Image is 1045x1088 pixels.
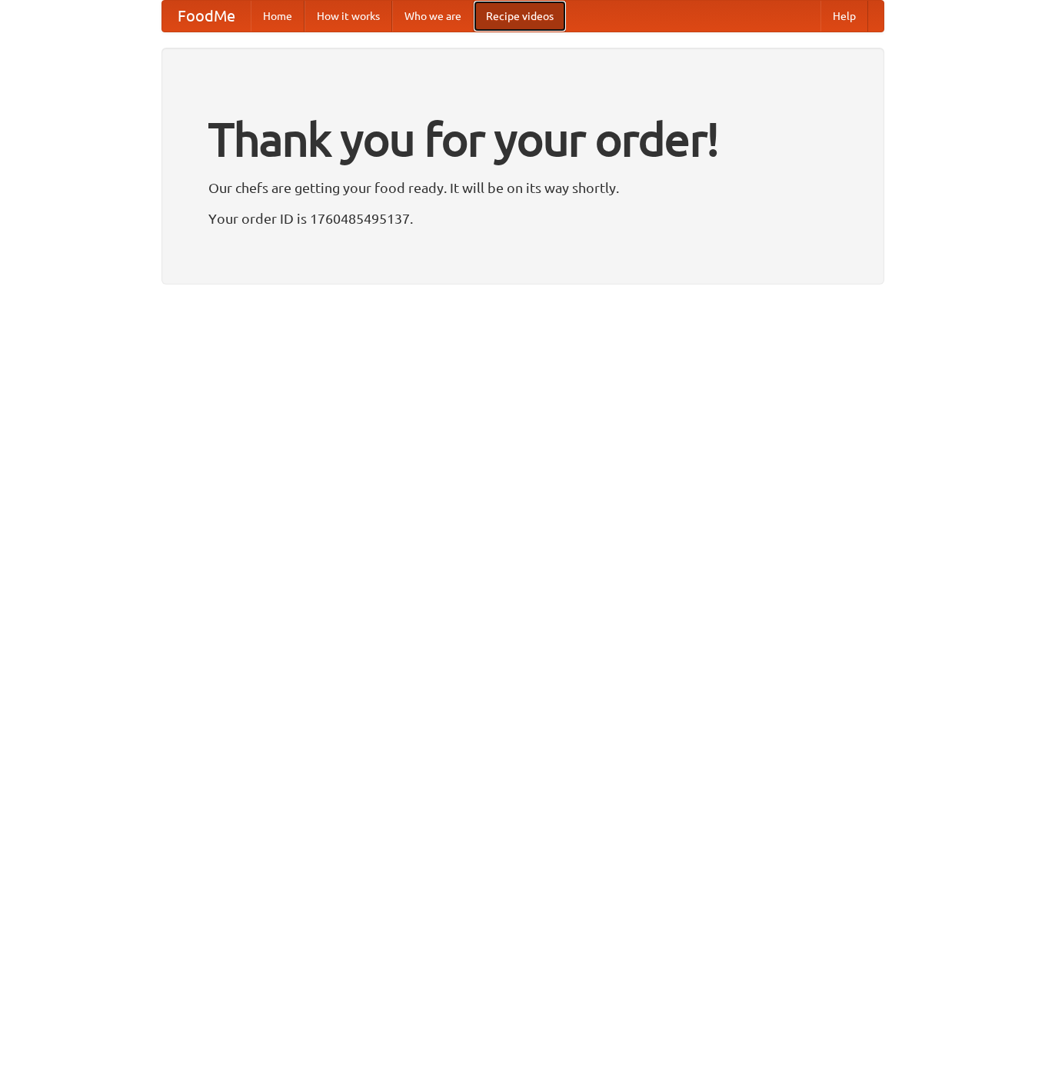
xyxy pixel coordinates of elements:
[208,207,837,230] p: Your order ID is 1760485495137.
[820,1,868,32] a: Help
[208,176,837,199] p: Our chefs are getting your food ready. It will be on its way shortly.
[392,1,474,32] a: Who we are
[208,102,837,176] h1: Thank you for your order!
[474,1,566,32] a: Recipe videos
[305,1,392,32] a: How it works
[162,1,251,32] a: FoodMe
[251,1,305,32] a: Home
